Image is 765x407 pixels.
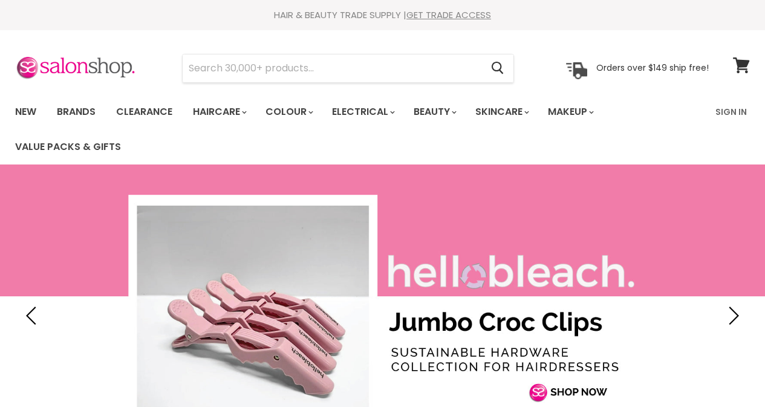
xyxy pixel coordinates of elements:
[405,99,464,125] a: Beauty
[406,8,491,21] a: GET TRADE ACCESS
[708,99,754,125] a: Sign In
[720,304,744,328] button: Next
[107,99,181,125] a: Clearance
[481,54,513,82] button: Search
[466,99,536,125] a: Skincare
[596,62,709,73] p: Orders over $149 ship free!
[184,99,254,125] a: Haircare
[323,99,402,125] a: Electrical
[6,99,45,125] a: New
[21,304,45,328] button: Previous
[6,94,708,164] ul: Main menu
[183,54,481,82] input: Search
[6,134,130,160] a: Value Packs & Gifts
[539,99,601,125] a: Makeup
[48,99,105,125] a: Brands
[256,99,321,125] a: Colour
[182,54,514,83] form: Product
